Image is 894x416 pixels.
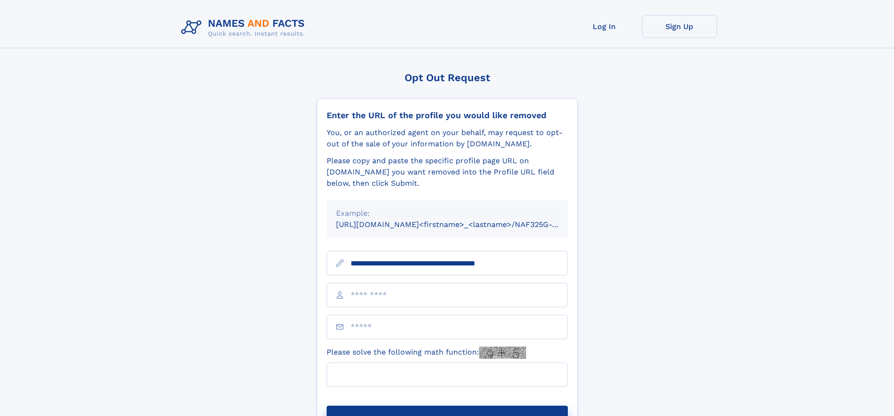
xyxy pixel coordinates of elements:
label: Please solve the following math function: [327,347,526,359]
div: You, or an authorized agent on your behalf, may request to opt-out of the sale of your informatio... [327,127,568,150]
a: Log In [567,15,642,38]
div: Opt Out Request [317,72,578,83]
div: Example: [336,208,558,219]
div: Enter the URL of the profile you would like removed [327,110,568,121]
img: Logo Names and Facts [177,15,313,40]
small: [URL][DOMAIN_NAME]<firstname>_<lastname>/NAF325G-xxxxxxxx [336,220,586,229]
div: Please copy and paste the specific profile page URL on [DOMAIN_NAME] you want removed into the Pr... [327,155,568,189]
a: Sign Up [642,15,717,38]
